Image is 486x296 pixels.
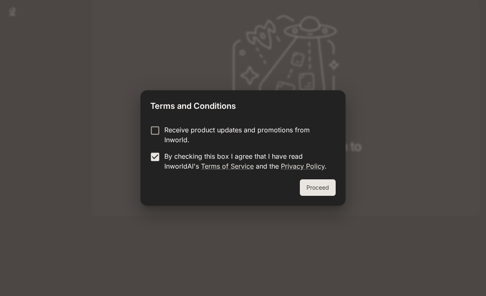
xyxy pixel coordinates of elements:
a: Terms of Service [201,162,254,170]
h2: Terms and Conditions [140,90,346,118]
a: Privacy Policy [281,162,325,170]
button: Proceed [300,179,336,196]
p: By checking this box I agree that I have read InworldAI's and the . [164,151,329,171]
p: Receive product updates and promotions from Inworld. [164,125,329,145]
